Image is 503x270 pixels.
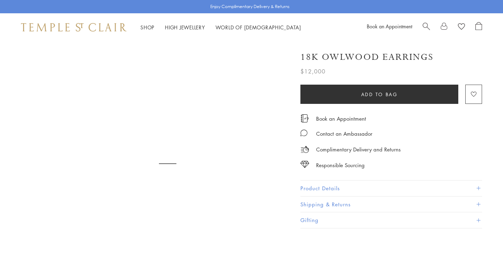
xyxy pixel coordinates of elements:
a: View Wishlist [458,22,465,33]
span: $12,000 [300,67,326,76]
img: icon_sourcing.svg [300,161,309,168]
h1: 18K Owlwood Earrings [300,51,433,63]
a: Book an Appointment [316,115,366,122]
span: Add to bag [361,91,398,98]
a: Book an Appointment [367,23,412,30]
button: Gifting [300,212,482,228]
button: Shipping & Returns [300,197,482,212]
img: icon_appointment.svg [300,114,309,122]
div: Contact an Ambassador [316,129,372,138]
img: icon_delivery.svg [300,145,309,154]
a: High JewelleryHigh Jewellery [165,24,205,31]
a: Search [423,22,430,33]
a: Open Shopping Bag [475,22,482,33]
div: Responsible Sourcing [316,161,365,170]
a: World of [DEMOGRAPHIC_DATA]World of [DEMOGRAPHIC_DATA] [216,24,301,31]
button: Add to bag [300,85,458,104]
nav: Main navigation [140,23,301,32]
img: MessageIcon-01_2.svg [300,129,307,136]
p: Enjoy Complimentary Delivery & Returns [210,3,290,10]
p: Complimentary Delivery and Returns [316,145,401,154]
button: Product Details [300,180,482,196]
a: ShopShop [140,24,154,31]
img: Temple St. Clair [21,23,126,31]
